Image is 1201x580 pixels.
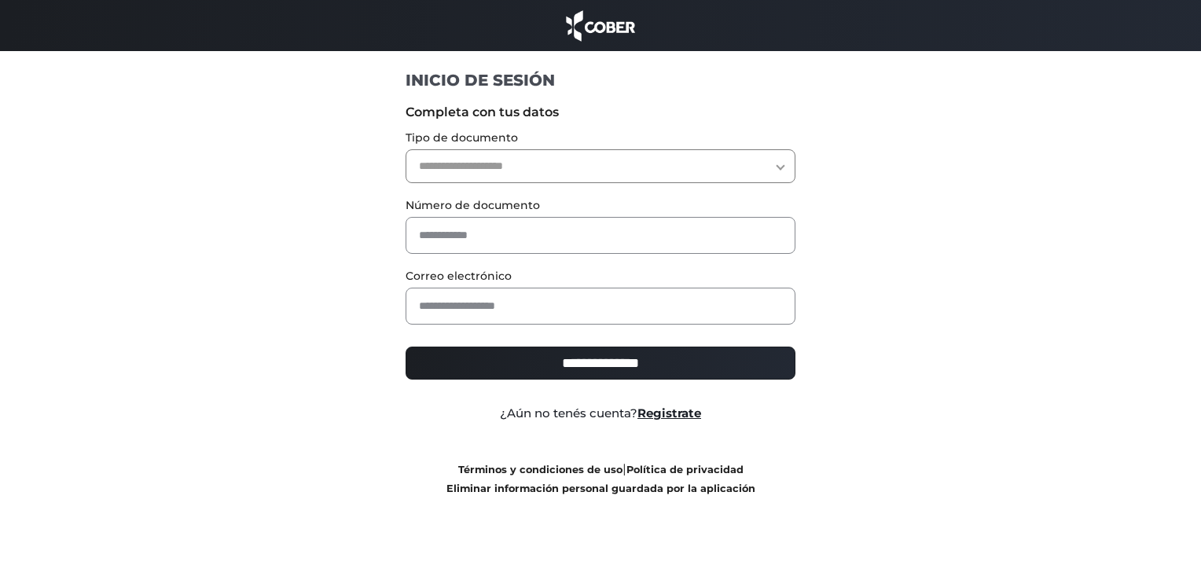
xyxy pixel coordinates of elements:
label: Correo electrónico [406,268,796,284]
label: Tipo de documento [406,130,796,146]
label: Número de documento [406,197,796,214]
a: Política de privacidad [626,464,744,475]
img: cober_marca.png [562,8,639,43]
a: Eliminar información personal guardada por la aplicación [446,483,755,494]
a: Términos y condiciones de uso [458,464,623,475]
h1: INICIO DE SESIÓN [406,70,796,90]
div: | [394,460,808,497]
label: Completa con tus datos [406,103,796,122]
a: Registrate [637,406,701,420]
div: ¿Aún no tenés cuenta? [394,405,808,423]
